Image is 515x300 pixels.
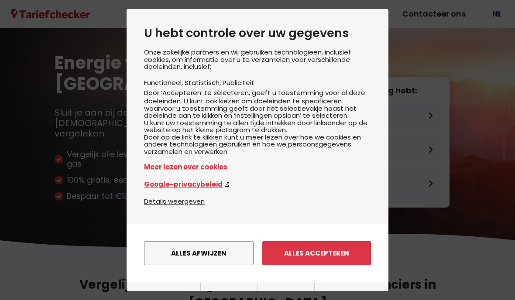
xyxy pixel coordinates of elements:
li: Functioneel [144,78,185,87]
div: menu [127,224,388,283]
button: Alles accepteren [262,241,371,265]
div: Onze zakelijke partners en wij gebruiken technologieën, inclusief cookies, om informatie over u t... [144,49,371,196]
a: Meer lezen over cookies [144,162,371,172]
button: Alles afwijzen [144,241,254,265]
li: Publiciteit [223,78,254,87]
h2: U hebt controle over uw gegevens [144,26,371,40]
li: Statistisch [185,78,223,87]
button: Details weergeven [144,196,205,206]
a: Google-privacybeleid [144,179,371,189]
